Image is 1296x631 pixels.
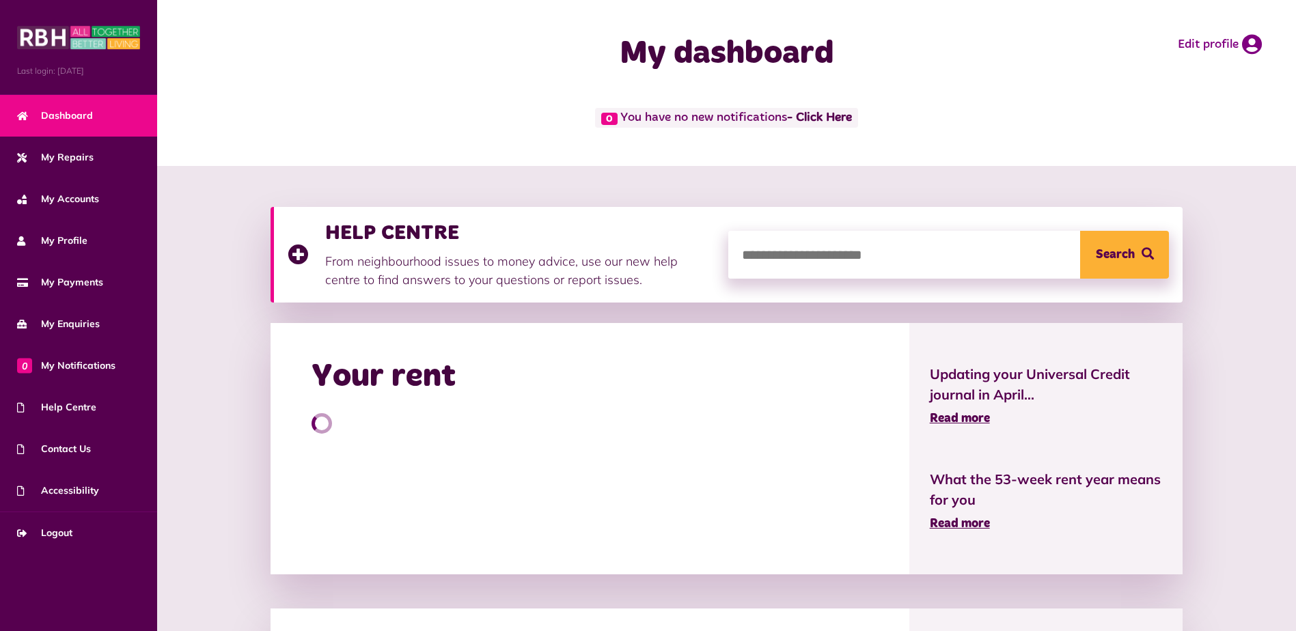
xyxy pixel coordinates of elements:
img: MyRBH [17,24,140,51]
span: You have no new notifications [595,108,858,128]
span: Accessibility [17,483,99,498]
p: From neighbourhood issues to money advice, use our new help centre to find answers to your questi... [325,252,715,289]
span: Logout [17,526,72,540]
h3: HELP CENTRE [325,221,715,245]
span: My Repairs [17,150,94,165]
a: - Click Here [787,112,852,124]
span: Search [1096,231,1135,279]
span: 0 [17,358,32,373]
button: Search [1080,231,1169,279]
a: Updating your Universal Credit journal in April... Read more [930,364,1163,428]
span: My Profile [17,234,87,248]
span: 0 [601,113,618,125]
span: My Enquiries [17,317,100,331]
span: Read more [930,518,990,530]
a: What the 53-week rent year means for you Read more [930,469,1163,533]
span: Updating your Universal Credit journal in April... [930,364,1163,405]
h1: My dashboard [456,34,998,74]
span: What the 53-week rent year means for you [930,469,1163,510]
span: Dashboard [17,109,93,123]
span: My Payments [17,275,103,290]
span: Last login: [DATE] [17,65,140,77]
a: Edit profile [1178,34,1262,55]
span: Read more [930,412,990,425]
span: My Notifications [17,359,115,373]
h2: Your rent [312,357,456,397]
span: My Accounts [17,192,99,206]
span: Contact Us [17,442,91,456]
span: Help Centre [17,400,96,415]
